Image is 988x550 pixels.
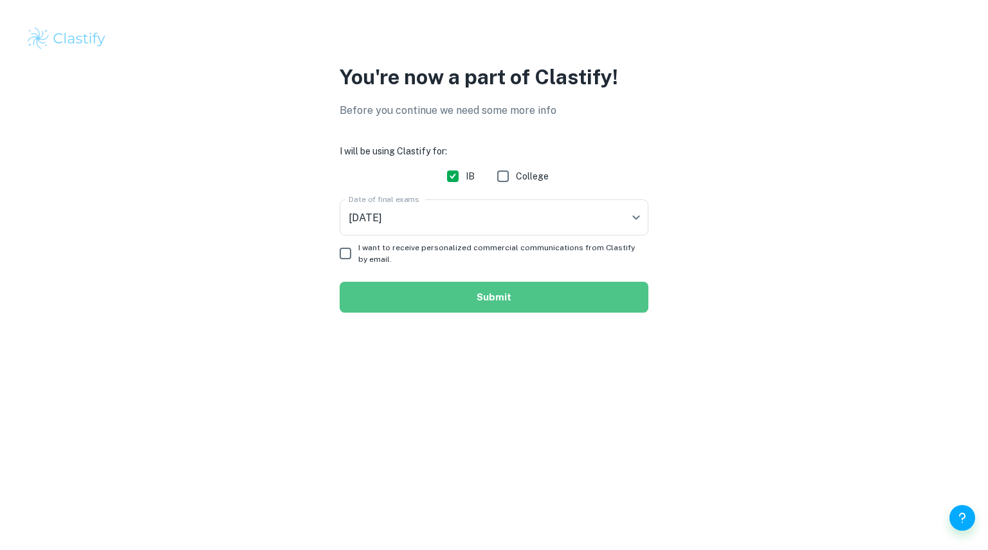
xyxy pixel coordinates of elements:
[349,194,419,205] label: Date of final exams
[358,242,638,265] span: I want to receive personalized commercial communications from Clastify by email.
[516,169,549,183] span: College
[949,505,975,531] button: Help and Feedback
[340,103,648,118] p: Before you continue we need some more info
[340,199,648,235] div: [DATE]
[466,169,475,183] span: IB
[340,144,648,158] h6: I will be using Clastify for:
[26,26,107,51] img: Clastify logo
[340,62,648,93] p: You're now a part of Clastify!
[340,282,648,313] button: Submit
[26,26,962,51] a: Clastify logo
